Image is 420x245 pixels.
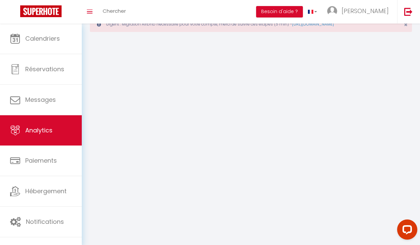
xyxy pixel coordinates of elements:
[103,7,126,14] span: Chercher
[342,7,389,15] span: [PERSON_NAME]
[256,6,303,17] button: Besoin d'aide ?
[292,21,334,27] a: [URL][DOMAIN_NAME]
[404,21,408,29] span: ×
[25,65,64,73] span: Réservations
[25,187,67,195] span: Hébergement
[25,95,56,104] span: Messages
[26,217,64,226] span: Notifications
[392,217,420,245] iframe: LiveChat chat widget
[90,16,412,32] div: Urgent : Migration Airbnb nécessaire pour votre compte, merci de suivre ces étapes (5 min) -
[404,7,413,16] img: logout
[327,6,337,16] img: ...
[25,156,57,165] span: Paiements
[25,34,60,43] span: Calendriers
[20,5,62,17] img: Super Booking
[25,126,53,134] span: Analytics
[404,22,408,28] button: Close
